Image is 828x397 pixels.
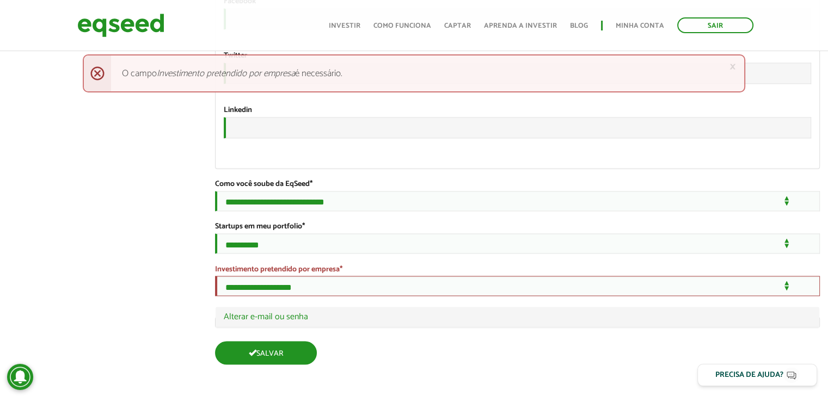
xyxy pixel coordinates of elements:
label: Twitter [224,52,247,60]
label: Startups em meu portfolio [215,223,305,231]
a: Minha conta [616,22,664,29]
a: × [729,61,736,72]
a: Captar [444,22,471,29]
span: Este campo é obrigatório. [340,263,342,275]
a: Alterar e-mail ou senha [224,312,811,321]
a: Sair [677,17,753,33]
label: Investimento pretendido por empresa [215,265,342,273]
a: Blog [570,22,588,29]
img: EqSeed [77,11,164,40]
a: Investir [329,22,360,29]
label: Como você soube da EqSeed [215,181,312,188]
span: Este campo é obrigatório. [302,220,305,233]
span: Este campo é obrigatório. [310,178,312,190]
button: Salvar [215,341,317,364]
em: Investimento pretendido por empresa [157,66,295,81]
a: Aprenda a investir [484,22,557,29]
div: O campo é necessário. [83,54,745,92]
a: Como funciona [373,22,431,29]
label: Linkedin [224,107,252,114]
